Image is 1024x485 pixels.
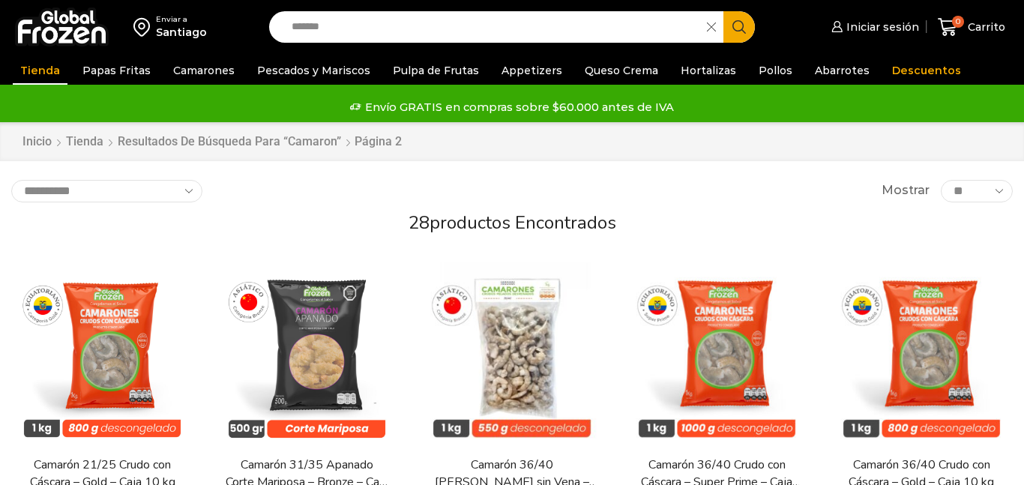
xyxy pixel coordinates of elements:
[885,56,969,85] a: Descuentos
[882,182,930,199] span: Mostrar
[964,19,1005,34] span: Carrito
[843,19,919,34] span: Iniciar sesión
[156,14,207,25] div: Enviar a
[409,211,430,235] span: 28
[577,56,666,85] a: Queso Crema
[494,56,570,85] a: Appetizers
[934,10,1009,45] a: 0 Carrito
[723,11,755,43] button: Search button
[13,56,67,85] a: Tienda
[250,56,378,85] a: Pescados y Mariscos
[11,180,202,202] select: Pedido de la tienda
[166,56,242,85] a: Camarones
[385,56,487,85] a: Pulpa de Frutas
[65,133,104,151] a: Tienda
[807,56,877,85] a: Abarrotes
[952,16,964,28] span: 0
[828,12,919,42] a: Iniciar sesión
[751,56,800,85] a: Pollos
[430,211,616,235] span: productos encontrados
[22,133,405,151] nav: Breadcrumb
[133,14,156,40] img: address-field-icon.svg
[22,133,52,151] a: Inicio
[156,25,207,40] div: Santiago
[355,134,402,148] span: Página 2
[75,56,158,85] a: Papas Fritas
[673,56,744,85] a: Hortalizas
[117,133,342,151] a: Resultados de búsqueda para “camaron”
